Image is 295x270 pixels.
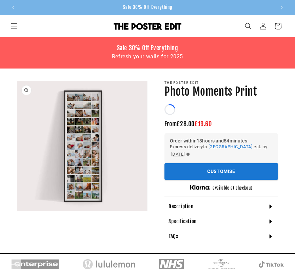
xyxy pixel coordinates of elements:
[7,19,22,34] summary: Menu
[21,1,274,14] div: 1 of 3
[241,19,256,34] summary: Search
[164,163,278,180] button: Customise
[195,120,212,128] span: £19.60
[209,143,252,151] button: [GEOGRAPHIC_DATA]
[21,1,274,14] div: Announcement
[177,120,195,128] span: £28.00
[164,120,278,128] h3: From
[164,85,278,99] h1: Photo Moments Print
[254,143,267,151] span: est. by
[213,185,252,191] h5: available at checkout
[123,4,172,10] span: Sale 30% Off Everything
[114,23,181,30] img: The Poster Edit
[164,163,278,180] div: outlined primary button group
[169,233,178,240] h4: FAQs
[170,143,207,151] span: Express delivery to
[209,144,252,149] span: [GEOGRAPHIC_DATA]
[169,203,194,210] h4: Description
[111,20,184,32] a: The Poster Edit
[170,138,273,143] h6: Order within 13 hours and 54 minutes
[169,218,197,225] h4: Specification
[17,81,147,211] media-gallery: Gallery Viewer
[164,81,278,85] p: The Poster Edit
[171,151,185,158] span: [DATE]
